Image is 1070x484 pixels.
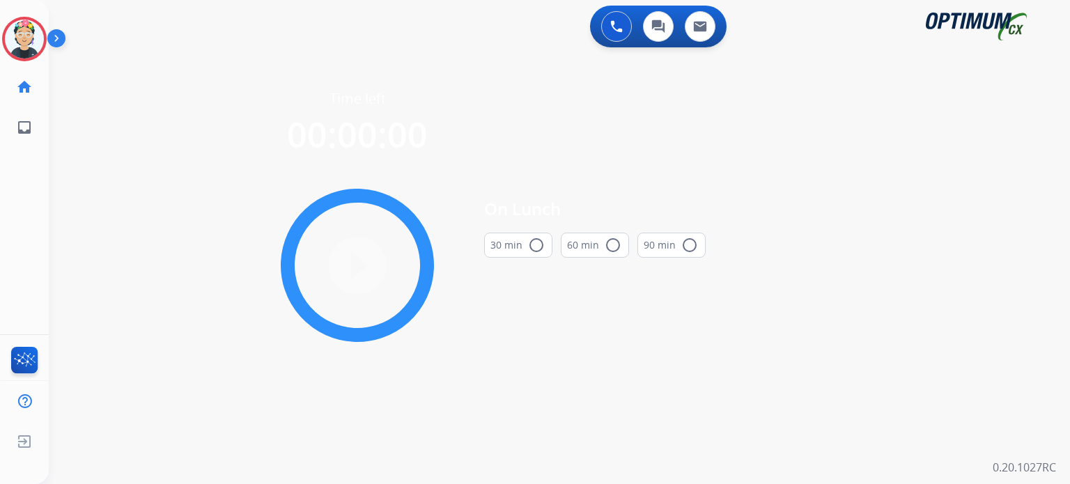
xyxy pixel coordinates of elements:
mat-icon: inbox [16,119,33,136]
span: 00:00:00 [287,111,428,158]
button: 30 min [484,233,552,258]
mat-icon: radio_button_unchecked [681,237,698,253]
mat-icon: radio_button_unchecked [528,237,545,253]
span: Time left [329,89,386,109]
mat-icon: radio_button_unchecked [605,237,621,253]
p: 0.20.1027RC [993,459,1056,476]
button: 60 min [561,233,629,258]
button: 90 min [637,233,706,258]
mat-icon: home [16,79,33,95]
img: avatar [5,19,44,58]
span: On Lunch [484,196,706,221]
